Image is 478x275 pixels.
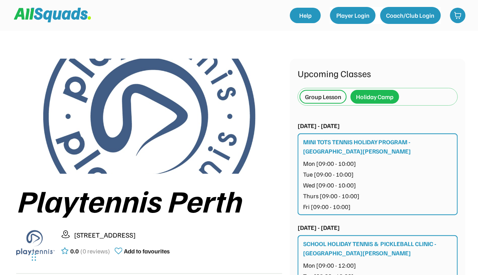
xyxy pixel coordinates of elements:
[356,92,394,101] div: Holiday Camp
[74,230,282,240] div: [STREET_ADDRESS]
[303,181,356,190] div: Wed [09:00 - 10:00]
[124,246,170,256] div: Add to favourites
[303,191,359,201] div: Thurs [09:00 - 10:00]
[303,261,356,270] div: Mon [09:00 - 12:00]
[14,8,91,22] img: Squad%20Logo.svg
[70,246,79,256] div: 0.0
[298,223,340,232] div: [DATE] - [DATE]
[303,202,351,211] div: Fri [09:00 - 10:00]
[305,92,341,101] div: Group Lesson
[454,12,462,19] img: shopping-cart-01%20%281%29.svg
[43,59,256,174] img: playtennis%20blue%20logo%204.jpg
[16,183,282,217] div: Playtennis Perth
[16,223,55,262] img: playtennis%20blue%20logo%201.png
[80,246,110,256] div: (0 reviews)
[330,7,376,24] button: Player Login
[298,66,458,80] div: Upcoming Classes
[290,8,321,23] a: Help
[303,239,453,258] div: SCHOOL HOLIDAY TENNIS & PICKLEBALL CLINIC - [GEOGRAPHIC_DATA][PERSON_NAME]
[380,7,441,24] button: Coach/Club Login
[303,137,453,156] div: MINI TOTS TENNIS HOLIDAY PROGRAM - [GEOGRAPHIC_DATA][PERSON_NAME]
[303,159,356,168] div: Mon [09:00 - 10:00]
[298,121,340,130] div: [DATE] - [DATE]
[303,170,354,179] div: Tue [09:00 - 10:00]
